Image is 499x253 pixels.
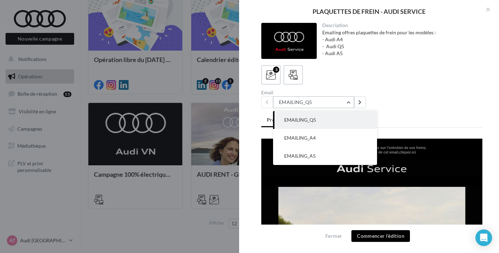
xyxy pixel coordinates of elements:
[273,129,377,147] button: EMAILING_A4
[323,232,345,240] button: Fermer
[273,147,377,165] button: EMAILING_A5
[261,90,369,95] div: Email
[273,67,279,73] div: 3
[284,117,316,123] span: EMAILING_Q5
[475,229,492,246] div: Open Intercom Messenger
[250,8,488,15] div: PLAQUETTES DE FREIN - AUDI SERVICE
[284,135,316,141] span: EMAILING_A4
[284,153,316,159] span: EMAILING_A5
[67,12,155,16] font: Pour voir une version en ligne de cet email,
[273,96,354,108] button: EMAILING_Q5
[138,12,155,16] a: cliquez-ici
[56,7,165,11] b: Profitez de nos offres exceptionnelles sur l’entretien de vos freins.
[322,29,477,57] div: Emailing offres plaquettes de frein pour les modèles : - Audi A4 - Audi Q5 - Audi A5
[273,111,377,129] button: EMAILING_Q5
[322,23,477,28] div: Description
[351,230,410,242] button: Commencer l'édition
